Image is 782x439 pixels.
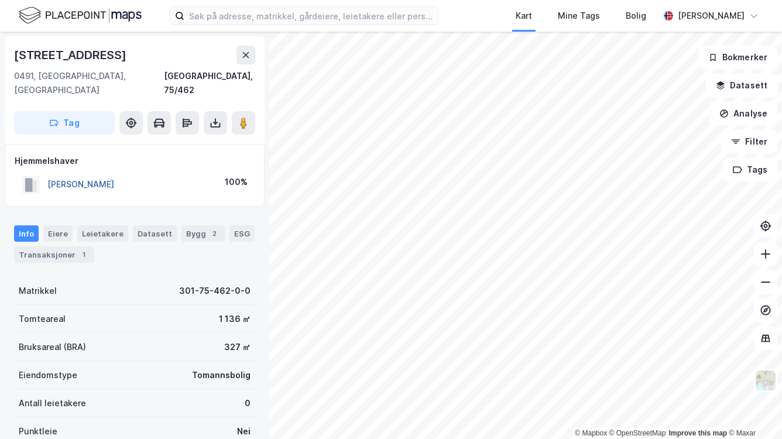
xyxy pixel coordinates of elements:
[14,46,129,64] div: [STREET_ADDRESS]
[184,7,438,25] input: Søk på adresse, matrikkel, gårdeiere, leietakere eller personer
[164,69,255,97] div: [GEOGRAPHIC_DATA], 75/462
[224,340,251,354] div: 327 ㎡
[245,396,251,410] div: 0
[575,429,607,437] a: Mapbox
[19,396,86,410] div: Antall leietakere
[77,225,128,242] div: Leietakere
[15,154,255,168] div: Hjemmelshaver
[19,340,86,354] div: Bruksareal (BRA)
[669,429,727,437] a: Improve this map
[237,424,251,438] div: Nei
[19,5,142,26] img: logo.f888ab2527a4732fd821a326f86c7f29.svg
[179,284,251,298] div: 301-75-462-0-0
[78,249,90,260] div: 1
[19,368,77,382] div: Eiendomstype
[723,158,777,181] button: Tags
[181,225,225,242] div: Bygg
[19,424,57,438] div: Punktleie
[626,9,646,23] div: Bolig
[14,111,115,135] button: Tag
[516,9,532,23] div: Kart
[706,74,777,97] button: Datasett
[698,46,777,69] button: Bokmerker
[225,175,248,189] div: 100%
[609,429,666,437] a: OpenStreetMap
[14,69,164,97] div: 0491, [GEOGRAPHIC_DATA], [GEOGRAPHIC_DATA]
[219,312,251,326] div: 1 136 ㎡
[678,9,745,23] div: [PERSON_NAME]
[19,284,57,298] div: Matrikkel
[14,246,94,263] div: Transaksjoner
[558,9,600,23] div: Mine Tags
[208,228,220,239] div: 2
[754,369,777,392] img: Z
[19,312,66,326] div: Tomteareal
[721,130,777,153] button: Filter
[723,383,782,439] iframe: Chat Widget
[192,368,251,382] div: Tomannsbolig
[43,225,73,242] div: Eiere
[229,225,255,242] div: ESG
[709,102,777,125] button: Analyse
[133,225,177,242] div: Datasett
[14,225,39,242] div: Info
